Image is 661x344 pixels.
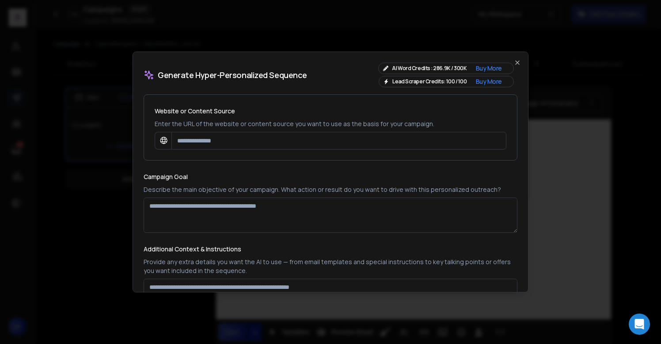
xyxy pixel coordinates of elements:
[144,185,517,194] p: Describe the main objective of your campaign. What action or result do you want to drive with thi...
[158,71,307,79] span: Generate Hyper-Personalized Sequence
[378,63,514,74] div: AI Word Credits : 286.9K / 300K
[629,314,650,335] div: Open Intercom Messenger
[144,258,517,275] p: Provide any extra details you want the AI to use — from email templates and special instructions ...
[469,64,509,73] button: Buy More
[469,77,509,86] button: Buy More
[144,172,188,181] label: Campaign Goal
[155,107,235,115] label: Website or Content Source
[379,76,514,87] div: Lead Scraper Credits: 100 / 100
[155,120,506,128] p: Enter the URL of the website or content source you want to use as the basis for your campaign.
[144,245,241,253] label: Additional Context & Instructions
